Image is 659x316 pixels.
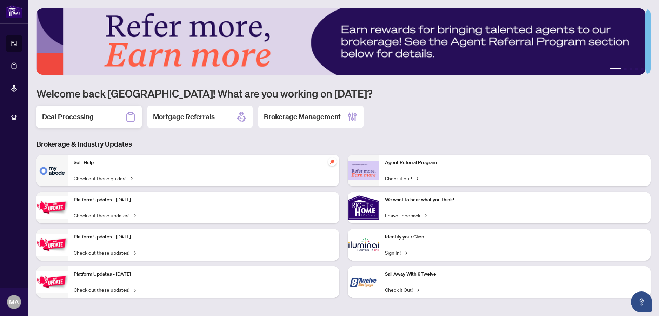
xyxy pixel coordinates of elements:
span: → [415,286,419,294]
span: → [132,286,136,294]
h2: Brokerage Management [264,112,341,122]
img: We want to hear what you think! [348,192,379,223]
span: pushpin [328,157,337,166]
span: MA [9,297,19,307]
h3: Brokerage & Industry Updates [36,139,651,149]
button: Open asap [631,291,652,312]
a: Check out these guides!→ [74,174,133,182]
h2: Deal Processing [42,112,94,122]
img: Platform Updates - July 21, 2025 [36,196,68,218]
span: → [415,174,418,182]
p: Identify your Client [385,233,645,241]
span: → [132,249,136,256]
p: Self-Help [74,159,334,167]
span: → [404,249,407,256]
img: Sail Away With 8Twelve [348,266,379,298]
img: Slide 0 [36,8,645,75]
a: Sign In!→ [385,249,407,256]
h2: Mortgage Referrals [153,112,215,122]
button: 4 [635,68,638,70]
span: → [132,211,136,219]
img: Agent Referral Program [348,161,379,180]
a: Leave Feedback→ [385,211,427,219]
button: 3 [630,68,632,70]
img: Identify your Client [348,229,379,261]
button: 2 [624,68,627,70]
p: Agent Referral Program [385,159,645,167]
img: Platform Updates - July 8, 2025 [36,234,68,256]
button: 1 [610,68,621,70]
a: Check out these updates!→ [74,211,136,219]
p: We want to hear what you think! [385,196,645,204]
img: Platform Updates - June 23, 2025 [36,271,68,293]
p: Platform Updates - [DATE] [74,270,334,278]
a: Check it Out!→ [385,286,419,294]
span: → [129,174,133,182]
img: Self-Help [36,155,68,186]
img: logo [6,5,22,18]
p: Platform Updates - [DATE] [74,196,334,204]
h1: Welcome back [GEOGRAPHIC_DATA]! What are you working on [DATE]? [36,87,651,100]
a: Check out these updates!→ [74,286,136,294]
p: Platform Updates - [DATE] [74,233,334,241]
span: → [423,211,427,219]
button: 5 [641,68,644,70]
a: Check out these updates!→ [74,249,136,256]
a: Check it out!→ [385,174,418,182]
p: Sail Away With 8Twelve [385,270,645,278]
